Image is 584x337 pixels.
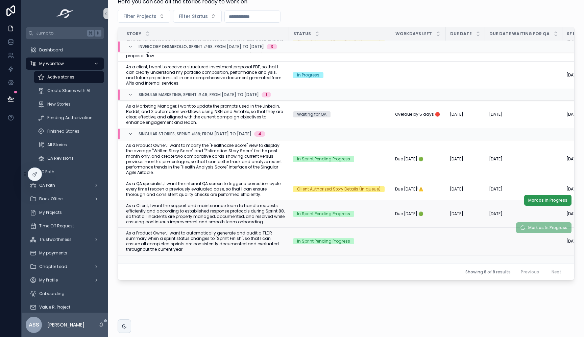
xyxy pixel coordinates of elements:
button: Jump to...K [26,27,104,39]
a: All Stories [34,139,104,151]
a: Finished Stories [34,125,104,137]
a: As a Client, I want the support and maintenance team to handle requests efficiently and according... [126,203,285,225]
span: Workdays Left [395,31,432,37]
a: -- [450,239,481,244]
span: Value R. Project [39,305,70,310]
span: New Stories [47,102,71,107]
span: [DATE] [450,186,463,192]
span: -- [489,239,494,244]
span: Onboarding [39,291,65,296]
span: Singular Marketing; Sprint #49; From [DATE] to [DATE] [139,92,259,97]
a: As a Product Owner, I want to modify the "Healthcare Score" view to display the average "Written ... [126,143,285,175]
span: [DATE] [489,112,503,117]
a: In Sprint Pending Progress [293,211,387,217]
a: -- [489,239,558,244]
span: -- [450,239,455,244]
span: Trustworthiness [39,237,72,242]
a: [DATE] [489,156,558,162]
span: [DATE] [566,186,580,192]
a: In Progress [293,72,387,78]
a: Pending Authorization [34,112,104,124]
img: App logo [54,8,76,19]
a: Create Stories with AI [34,85,104,97]
a: [DATE] [450,112,481,117]
span: Time Off Request [39,223,74,229]
span: [DATE] [489,211,503,217]
div: In Sprint Pending Progress [297,156,350,162]
span: [DATE] [566,156,580,162]
span: QA Revisions [47,156,74,161]
span: Due Date Waiting for QA [489,31,550,37]
a: Waiting for QA [293,111,387,117]
a: [DATE] [489,211,558,217]
span: Showing 8 of 8 results [465,269,511,275]
div: Waiting for QA [297,111,326,117]
a: Time Off Request [26,220,104,232]
button: Mark as In Progress [524,195,571,206]
a: As a QA specialist, I want the internal QA screen to trigger a correction cycle every time I reop... [126,181,285,197]
a: My Profile [26,274,104,286]
div: 3 [271,44,273,49]
span: Overdue by 5 days 🔴 [395,112,440,117]
a: Client Authorized Story Details (in queue) [293,186,387,192]
a: My payments [26,247,104,259]
a: -- [489,72,558,78]
span: Active stories [47,74,74,80]
p: [PERSON_NAME] [47,321,84,328]
a: QA Path [26,179,104,192]
span: Singular Stories; Sprint #88; From [DATE] to [DATE] [139,131,251,137]
span: K [95,30,101,36]
span: Filter Status [179,13,208,20]
span: Status [293,31,311,37]
a: Active stories [34,71,104,83]
span: Finished Stories [47,129,79,134]
span: Due [DATE] 🟢 [395,211,423,217]
span: Dashboard [39,47,63,53]
a: QA Revisions [34,152,104,164]
a: -- [395,239,442,244]
div: scrollable content [22,39,108,313]
div: 1 [266,92,267,97]
a: Dashboard [26,44,104,56]
a: As a Marketing Manager, I want to update the prompts used in the LinkedIn, Reddit, and X automati... [126,104,285,125]
a: As a Product Owner, I want to automatically generate and audit a TLDR summary when a sprint statu... [126,230,285,252]
a: Due [DATE]!⚠️ [395,186,442,192]
a: [DATE] [450,211,481,217]
a: -- [450,72,481,78]
span: ASS [29,321,39,329]
span: My Profile [39,277,58,283]
span: Pending Authorization [47,115,93,120]
div: 4 [258,131,261,137]
span: [DATE] [566,112,580,117]
a: Onboarding [26,288,104,300]
a: Trustworthiness [26,233,104,246]
a: New Stories [34,98,104,110]
div: In Progress [297,72,319,78]
span: QA Path [39,183,55,188]
a: Overdue by 5 days 🔴 [395,112,442,117]
span: Jump to... [36,30,84,36]
a: Back Office [26,193,104,205]
span: My payments [39,250,67,256]
span: [DATE] [450,112,463,117]
a: [DATE] [450,186,481,192]
span: -- [489,72,494,78]
a: In Sprint Pending Progress [293,238,387,244]
div: In Sprint Pending Progress [297,211,350,217]
div: Client Authorized Story Details (in queue) [297,186,381,192]
a: Chapter Lead [26,261,104,273]
span: All Stories [47,142,67,148]
span: Mark as In Progress [528,198,567,203]
a: In Sprint Pending Progress [293,156,387,162]
span: [DATE] [450,211,463,217]
div: In Sprint Pending Progress [297,238,350,244]
button: Select Button [118,10,170,23]
a: My workflow [26,58,104,70]
span: [DATE] [566,72,580,78]
span: My workflow [39,61,64,66]
button: Select Button [173,10,222,23]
